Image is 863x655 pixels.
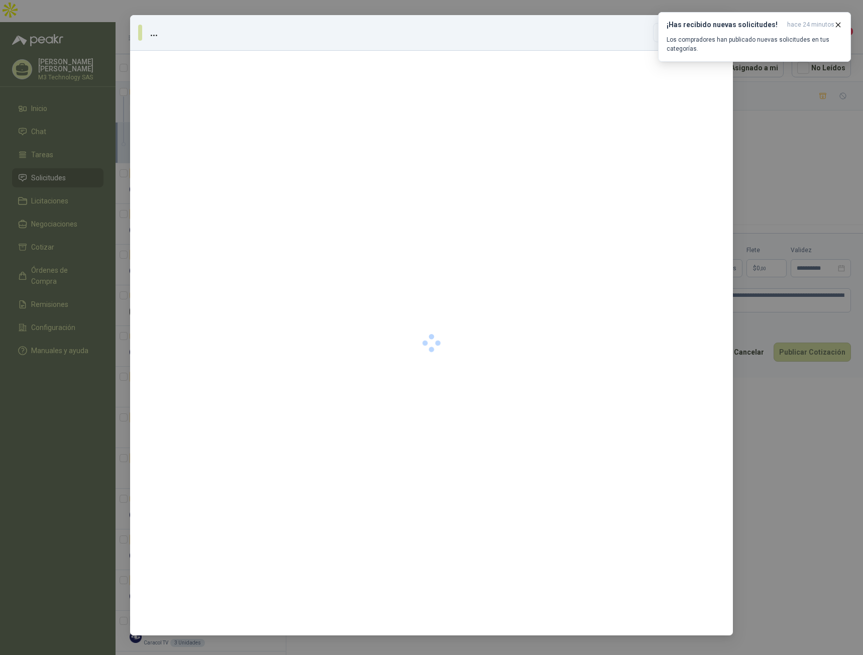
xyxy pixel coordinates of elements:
[667,21,783,29] h3: ¡Has recibido nuevas solicitudes!
[787,21,834,29] span: hace 24 minutos
[653,23,709,42] button: Descargar
[150,25,162,40] h3: ...
[667,35,842,53] p: Los compradores han publicado nuevas solicitudes en tus categorías.
[658,12,851,62] button: ¡Has recibido nuevas solicitudes!hace 24 minutos Los compradores han publicado nuevas solicitudes...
